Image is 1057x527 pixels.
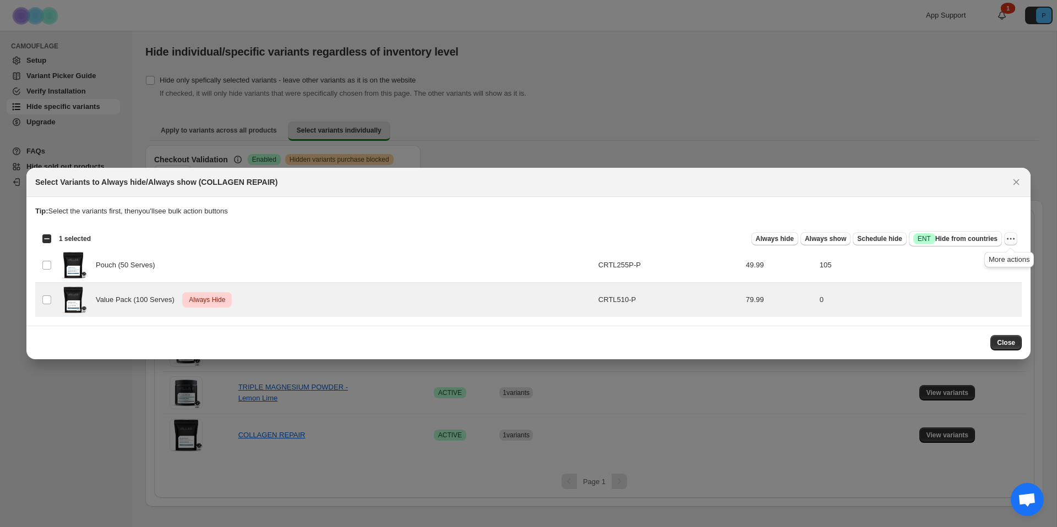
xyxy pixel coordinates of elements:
td: CRTL255P-P [595,248,743,283]
button: Close [990,335,1022,350]
span: Close [997,338,1015,347]
strong: Tip: [35,207,48,215]
td: 79.99 [743,283,816,317]
button: More actions [1004,232,1017,245]
p: Select the variants first, then you'll see bulk action buttons [35,206,1022,217]
div: Open chat [1011,483,1044,516]
span: Pouch (50 Serves) [96,260,161,271]
h2: Select Variants to Always hide/Always show (COLLAGEN REPAIR) [35,177,277,188]
td: 0 [816,283,1022,317]
span: Hide from countries [913,233,998,244]
span: Always Hide [187,293,227,306]
span: ENT [918,234,931,243]
td: 49.99 [743,248,816,283]
td: CRTL510-P [595,283,743,317]
span: Schedule hide [857,234,902,243]
button: Close [1009,174,1024,190]
td: 105 [816,248,1022,283]
img: AU-IS-CRTL510P-P_Front.png [59,286,87,314]
span: Always show [805,234,846,243]
button: Always hide [751,232,798,245]
span: Always hide [756,234,794,243]
button: Schedule hide [853,232,906,245]
button: Always show [800,232,851,245]
img: AU-IS-CRTL255P-P_Front.png [59,251,87,279]
span: 1 selected [59,234,91,243]
button: SuccessENTHide from countries [909,231,1002,246]
span: Value Pack (100 Serves) [96,294,181,305]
